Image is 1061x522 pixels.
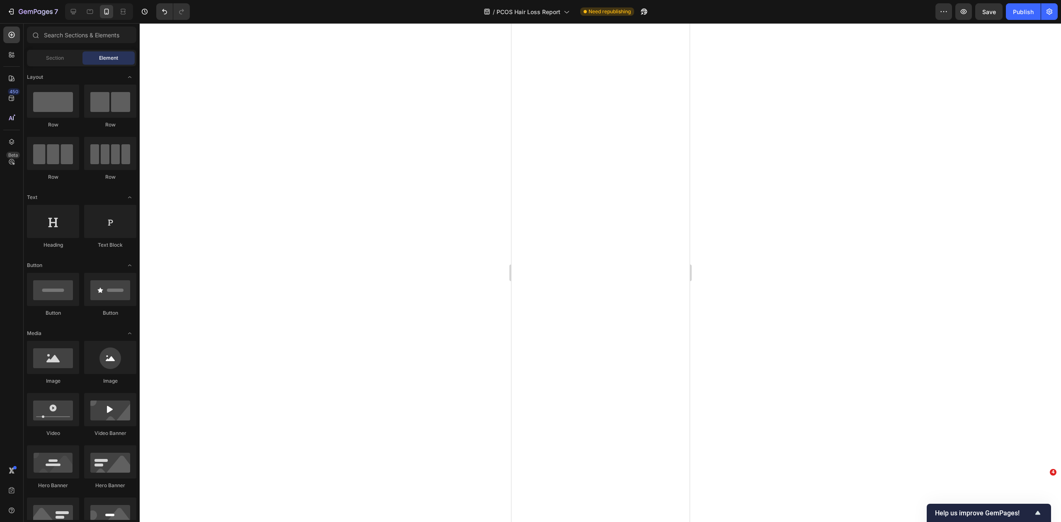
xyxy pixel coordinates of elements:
span: Element [99,54,118,62]
span: Toggle open [123,70,136,84]
span: Help us improve GemPages! [935,509,1033,517]
div: Image [27,377,79,385]
div: Publish [1013,7,1034,16]
div: Video [27,430,79,437]
button: 7 [3,3,62,20]
span: Layout [27,73,43,81]
iframe: Design area [511,23,690,522]
div: Row [27,173,79,181]
span: Save [982,8,996,15]
div: Row [27,121,79,129]
span: Text [27,194,37,201]
div: Heading [27,241,79,249]
span: PCOS Hair Loss Report [497,7,560,16]
span: Media [27,330,41,337]
iframe: Intercom live chat [1033,481,1053,501]
div: Button [84,309,136,317]
button: Save [975,3,1003,20]
div: Row [84,121,136,129]
span: Toggle open [123,191,136,204]
div: Button [27,309,79,317]
span: Button [27,262,42,269]
span: Need republishing [589,8,631,15]
span: 4 [1050,469,1056,476]
button: Show survey - Help us improve GemPages! [935,508,1043,518]
div: 450 [8,88,20,95]
div: Text Block [84,241,136,249]
div: Beta [6,152,20,158]
span: Toggle open [123,259,136,272]
span: Section [46,54,64,62]
div: Row [84,173,136,181]
div: Hero Banner [27,482,79,489]
div: Hero Banner [84,482,136,489]
input: Search Sections & Elements [27,27,136,43]
div: Undo/Redo [156,3,190,20]
div: Image [84,377,136,385]
span: / [493,7,495,16]
div: Video Banner [84,430,136,437]
p: 7 [54,7,58,17]
button: Publish [1006,3,1041,20]
span: Toggle open [123,327,136,340]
